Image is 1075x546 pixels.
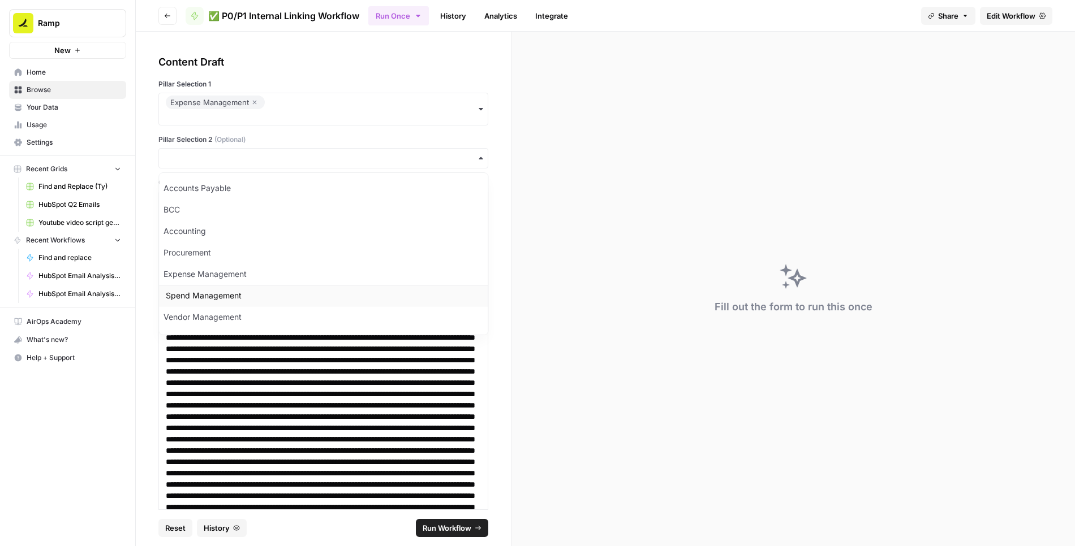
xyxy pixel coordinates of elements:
[921,7,975,25] button: Share
[38,253,121,263] span: Find and replace
[21,249,126,267] a: Find and replace
[159,242,488,263] div: Procurement
[368,6,429,25] button: Run Once
[158,54,488,70] div: Content Draft
[159,285,488,306] div: Spend Management
[38,18,106,29] span: Ramp
[9,313,126,331] a: AirOps Academy
[197,519,247,537] button: History
[21,214,126,232] a: Youtube video script generator
[9,98,126,116] a: Your Data
[159,220,488,242] div: Accounting
[9,9,126,37] button: Workspace: Ramp
[9,63,126,81] a: Home
[9,81,126,99] a: Browse
[27,317,121,327] span: AirOps Academy
[38,289,121,299] span: HubSpot Email Analysis Segment
[159,328,488,349] div: FinOps
[416,519,488,537] button: Run Workflow
[158,79,488,89] label: Pillar Selection 1
[27,102,121,112] span: Your Data
[159,306,488,328] div: Vendor Management
[208,9,359,23] span: ✅ P0/P1 Internal Linking Workflow
[159,199,488,220] div: BCC
[715,299,872,315] div: Fill out the form to run this once
[38,200,121,210] span: HubSpot Q2 Emails
[9,42,126,59] button: New
[27,353,121,363] span: Help + Support
[204,522,230,534] span: History
[980,7,1052,25] a: Edit Workflow
[21,285,126,303] a: HubSpot Email Analysis Segment
[27,67,121,77] span: Home
[423,522,471,534] span: Run Workflow
[27,137,121,148] span: Settings
[987,10,1035,21] span: Edit Workflow
[54,45,71,56] span: New
[27,85,121,95] span: Browse
[38,181,121,192] span: Find and Replace (Ty)
[165,522,186,534] span: Reset
[433,7,473,25] a: History
[158,519,192,537] button: Reset
[13,13,33,33] img: Ramp Logo
[21,267,126,285] a: HubSpot Email Analysis Segment - Low Performers
[159,263,488,285] div: Expense Management
[38,271,121,281] span: HubSpot Email Analysis Segment - Low Performers
[158,93,488,125] button: Expense Management
[159,177,488,199] div: Accounts Payable
[9,161,126,177] button: Recent Grids
[26,164,67,174] span: Recent Grids
[27,120,121,130] span: Usage
[21,196,126,214] a: HubSpot Q2 Emails
[170,96,260,109] div: Expense Management
[938,10,958,21] span: Share
[38,218,121,228] span: Youtube video script generator
[9,133,126,151] a: Settings
[478,7,524,25] a: Analytics
[9,349,126,367] button: Help + Support
[214,135,246,145] span: (Optional)
[186,7,359,25] a: ✅ P0/P1 Internal Linking Workflow
[9,232,126,249] button: Recent Workflows
[528,7,575,25] a: Integrate
[26,235,85,245] span: Recent Workflows
[9,331,126,349] button: What's new?
[158,135,488,145] label: Pillar Selection 2
[9,116,126,134] a: Usage
[21,177,126,196] a: Find and Replace (Ty)
[10,331,126,348] div: What's new?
